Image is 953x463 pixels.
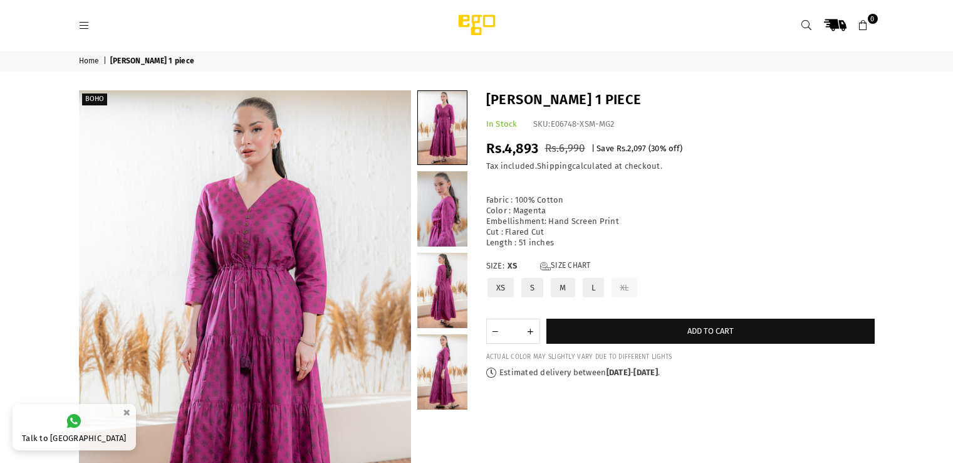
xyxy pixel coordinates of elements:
span: Rs.4,893 [486,140,539,157]
label: BOHO [82,93,107,105]
span: | [103,56,108,67]
label: L [581,277,605,299]
label: XL [610,277,639,299]
h1: [PERSON_NAME] 1 piece [486,90,875,110]
span: Add to cart [687,326,734,336]
span: Rs.6,990 [545,142,585,155]
a: Home [79,56,102,67]
p: Fabric : 100% Cotton Color : Magenta Embellishment: Hand Screen Print Cut : Flared Cut Length : 5... [486,184,875,248]
a: 0 [852,14,875,36]
span: Save [596,144,614,153]
label: M [549,277,576,299]
div: SKU: [533,119,615,130]
span: | [591,144,595,153]
div: ACTUAL COLOR MAY SLIGHTLY VARY DUE TO DIFFERENT LIGHTS [486,353,875,361]
a: Size Chart [540,261,591,272]
quantity-input: Quantity [486,319,540,344]
a: Talk to [GEOGRAPHIC_DATA] [13,404,136,450]
a: Menu [73,20,96,29]
span: Rs.2,097 [617,144,647,153]
button: × [119,402,134,423]
div: Tax included. calculated at checkout. [486,161,875,172]
p: Estimated delivery between - . [486,368,875,378]
label: XS [486,277,516,299]
span: 30 [651,144,660,153]
span: E06748-XSM-MG2 [551,119,615,129]
label: Size: [486,261,875,272]
span: In Stock [486,119,518,129]
span: ( % off) [648,144,682,153]
a: Shipping [537,161,572,171]
img: Ego [424,13,530,38]
time: [DATE] [607,368,631,377]
button: Add to cart [546,319,875,344]
span: 0 [868,14,878,24]
nav: breadcrumbs [70,51,884,72]
time: [DATE] [633,368,658,377]
label: S [520,277,544,299]
span: XS [508,261,533,272]
span: [PERSON_NAME] 1 piece [110,56,196,67]
a: Search [796,14,818,36]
